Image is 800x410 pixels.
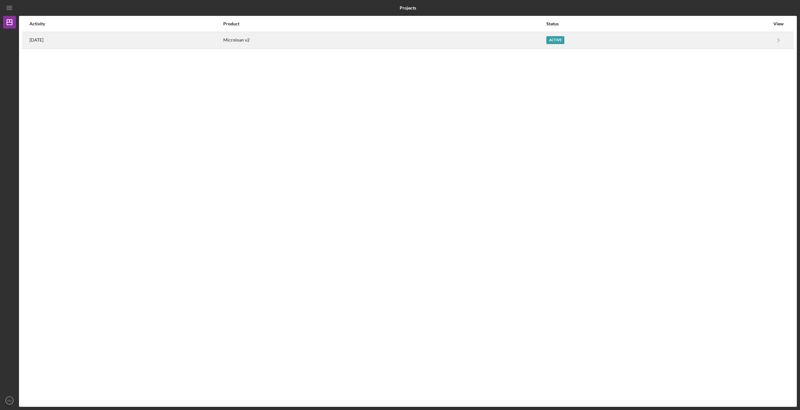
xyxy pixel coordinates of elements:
div: Active [546,36,564,44]
div: Product [223,21,546,26]
text: FO [7,399,11,402]
button: FO [3,394,16,407]
div: Activity [29,21,223,26]
time: 2025-08-06 20:49 [29,37,43,42]
div: Status [546,21,770,26]
b: Projects [400,5,416,10]
div: View [771,21,786,26]
div: Microloan v2 [223,32,546,48]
